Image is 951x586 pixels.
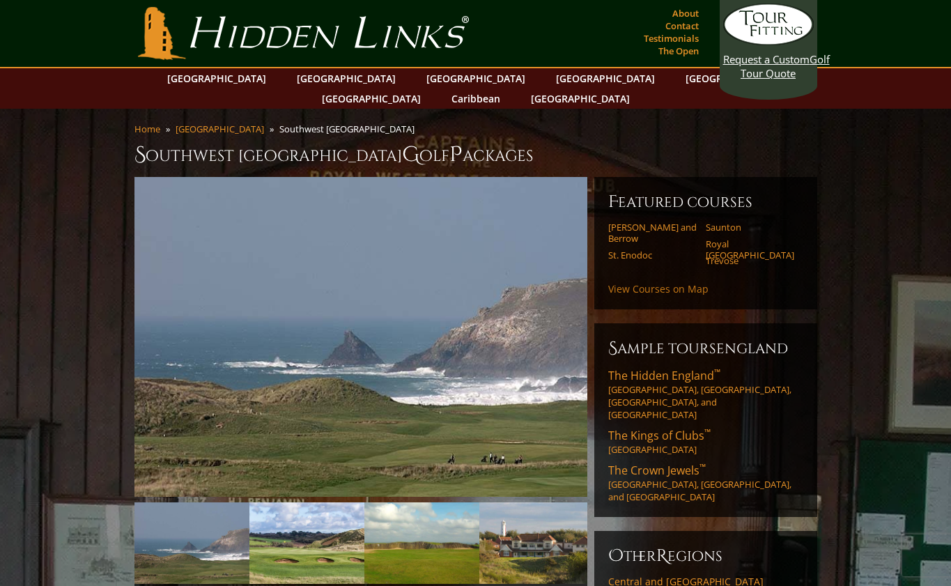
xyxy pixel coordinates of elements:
span: P [449,141,463,169]
a: [GEOGRAPHIC_DATA] [679,68,791,88]
span: R [656,545,667,567]
a: The Open [655,41,702,61]
a: Caribbean [444,88,507,109]
a: St. Enodoc [608,249,697,261]
a: The Crown Jewels™[GEOGRAPHIC_DATA], [GEOGRAPHIC_DATA], and [GEOGRAPHIC_DATA] [608,463,803,503]
span: O [608,545,624,567]
a: [GEOGRAPHIC_DATA] [524,88,637,109]
h6: ther egions [608,545,803,567]
a: View Courses on Map [608,282,709,295]
a: Testimonials [640,29,702,48]
span: The Kings of Clubs [608,428,711,443]
span: The Crown Jewels [608,463,706,478]
span: The Hidden England [608,368,720,383]
a: Saunton [706,222,794,233]
a: [GEOGRAPHIC_DATA] [290,68,403,88]
h6: Sample ToursEngland [608,337,803,360]
a: [PERSON_NAME] and Berrow [608,222,697,245]
sup: ™ [699,461,706,473]
a: Trevose [706,255,794,266]
li: Southwest [GEOGRAPHIC_DATA] [279,123,420,135]
a: Contact [662,16,702,36]
a: Home [134,123,160,135]
a: [GEOGRAPHIC_DATA] [160,68,273,88]
h6: Featured Courses [608,191,803,213]
sup: ™ [714,367,720,378]
h1: Southwest [GEOGRAPHIC_DATA] olf ackages [134,141,817,169]
a: Royal [GEOGRAPHIC_DATA] [706,238,794,261]
a: [GEOGRAPHIC_DATA] [419,68,532,88]
a: About [669,3,702,23]
sup: ™ [704,426,711,438]
a: The Kings of Clubs™[GEOGRAPHIC_DATA] [608,428,803,456]
span: G [402,141,419,169]
a: [GEOGRAPHIC_DATA] [549,68,662,88]
a: The Hidden England™[GEOGRAPHIC_DATA], [GEOGRAPHIC_DATA], [GEOGRAPHIC_DATA], and [GEOGRAPHIC_DATA] [608,368,803,421]
span: Request a Custom [723,52,810,66]
a: [GEOGRAPHIC_DATA] [315,88,428,109]
a: [GEOGRAPHIC_DATA] [176,123,264,135]
a: Request a CustomGolf Tour Quote [723,3,814,80]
